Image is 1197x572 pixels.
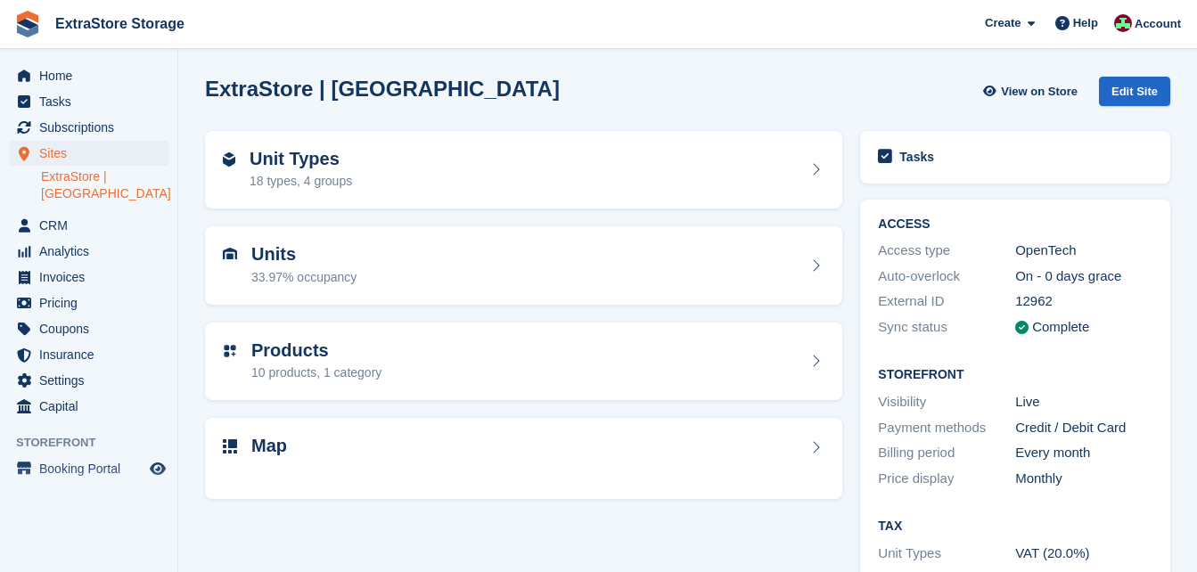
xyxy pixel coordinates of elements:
[205,131,842,209] a: Unit Types 18 types, 4 groups
[1114,14,1132,32] img: Chelsea Parker
[223,439,237,454] img: map-icn-33ee37083ee616e46c38cad1a60f524a97daa1e2b2c8c0bc3eb3415660979fc1.svg
[1099,77,1170,113] a: Edit Site
[39,316,146,341] span: Coupons
[39,456,146,481] span: Booking Portal
[878,519,1152,534] h2: Tax
[223,344,237,358] img: custom-product-icn-752c56ca05d30b4aa98f6f15887a0e09747e85b44ffffa43cff429088544963d.svg
[39,213,146,238] span: CRM
[1015,291,1152,312] div: 12962
[16,434,177,452] span: Storefront
[985,14,1021,32] span: Create
[878,392,1015,413] div: Visibility
[9,265,168,290] a: menu
[39,368,146,393] span: Settings
[899,149,934,165] h2: Tasks
[39,115,146,140] span: Subscriptions
[251,244,357,265] h2: Units
[251,364,381,382] div: 10 products, 1 category
[205,226,842,305] a: Units 33.97% occupancy
[9,394,168,419] a: menu
[48,9,192,38] a: ExtraStore Storage
[9,89,168,114] a: menu
[878,241,1015,261] div: Access type
[878,291,1015,312] div: External ID
[39,141,146,166] span: Sites
[878,317,1015,338] div: Sync status
[9,342,168,367] a: menu
[1015,469,1152,489] div: Monthly
[9,115,168,140] a: menu
[39,239,146,264] span: Analytics
[39,394,146,419] span: Capital
[223,152,235,167] img: unit-type-icn-2b2737a686de81e16bb02015468b77c625bbabd49415b5ef34ead5e3b44a266d.svg
[39,265,146,290] span: Invoices
[205,418,842,499] a: Map
[878,469,1015,489] div: Price display
[39,63,146,88] span: Home
[9,213,168,238] a: menu
[14,11,41,37] img: stora-icon-8386f47178a22dfd0bd8f6a31ec36ba5ce8667c1dd55bd0f319d3a0aa187defe.svg
[878,443,1015,463] div: Billing period
[878,266,1015,287] div: Auto-overlock
[147,458,168,479] a: Preview store
[9,239,168,264] a: menu
[1015,266,1152,287] div: On - 0 days grace
[250,149,352,169] h2: Unit Types
[39,89,146,114] span: Tasks
[1135,15,1181,33] span: Account
[223,248,237,260] img: unit-icn-7be61d7bf1b0ce9d3e12c5938cc71ed9869f7b940bace4675aadf7bd6d80202e.svg
[39,290,146,315] span: Pricing
[251,340,381,361] h2: Products
[9,63,168,88] a: menu
[980,77,1085,106] a: View on Store
[251,268,357,287] div: 33.97% occupancy
[41,168,168,202] a: ExtraStore | [GEOGRAPHIC_DATA]
[9,456,168,481] a: menu
[1015,241,1152,261] div: OpenTech
[9,316,168,341] a: menu
[1099,77,1170,106] div: Edit Site
[39,342,146,367] span: Insurance
[9,290,168,315] a: menu
[1015,443,1152,463] div: Every month
[205,323,842,401] a: Products 10 products, 1 category
[878,543,1015,564] div: Unit Types
[1001,83,1078,101] span: View on Store
[1015,418,1152,438] div: Credit / Debit Card
[1032,317,1089,338] div: Complete
[878,368,1152,382] h2: Storefront
[250,172,352,191] div: 18 types, 4 groups
[1015,543,1152,564] div: VAT (20.0%)
[9,368,168,393] a: menu
[878,418,1015,438] div: Payment methods
[1015,392,1152,413] div: Live
[9,141,168,166] a: menu
[1073,14,1098,32] span: Help
[205,77,560,101] h2: ExtraStore | [GEOGRAPHIC_DATA]
[878,217,1152,232] h2: ACCESS
[251,436,287,456] h2: Map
